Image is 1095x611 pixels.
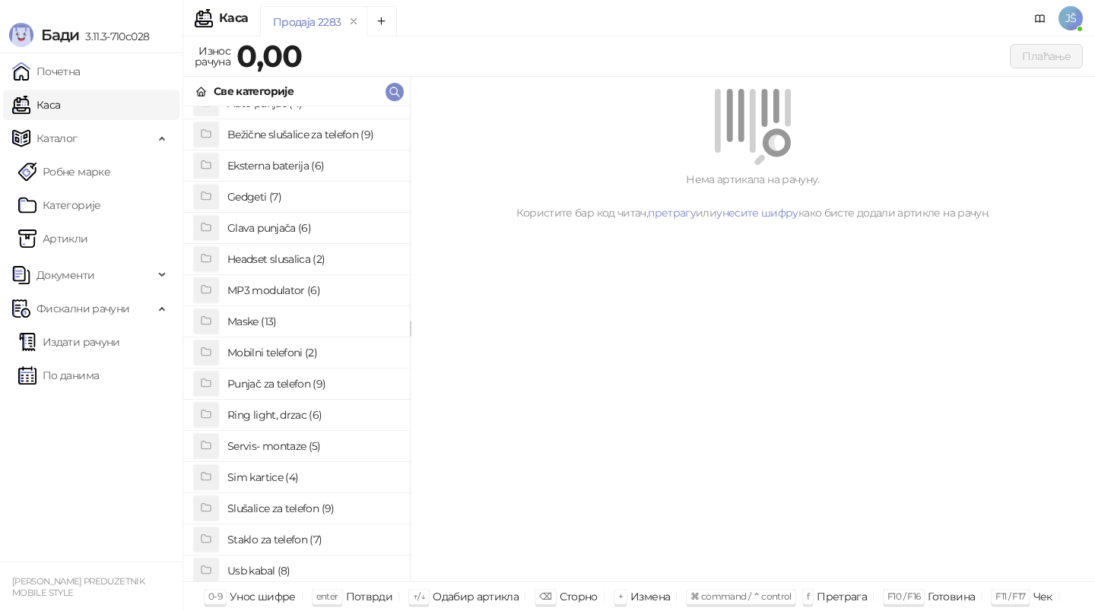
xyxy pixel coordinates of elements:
[630,587,670,606] div: Измена
[1033,587,1052,606] div: Чек
[236,37,302,74] strong: 0,00
[227,496,398,521] h4: Slušalice za telefon (9)
[18,327,120,357] a: Издати рачуни
[1058,6,1083,30] span: JŠ
[12,90,60,120] a: Каса
[227,434,398,458] h4: Servis- montaze (5)
[995,590,1025,602] span: F11 / F17
[227,372,398,396] h4: Punjač za telefon (9)
[36,123,78,154] span: Каталог
[316,590,338,602] span: enter
[539,590,551,602] span: ⌫
[227,465,398,489] h4: Sim kartice (4)
[208,590,222,602] span: 0-9
[227,309,398,334] h4: Maske (13)
[18,190,101,220] a: Категорије
[9,23,33,47] img: Logo
[214,83,294,100] div: Све категорије
[227,403,398,427] h4: Ring light, drzac (6)
[227,154,398,178] h4: Eksterna baterija (6)
[18,360,99,391] a: По данима
[227,527,398,552] h4: Staklo za telefon (7)
[227,559,398,583] h4: Usb kabal (8)
[227,340,398,365] h4: Mobilni telefoni (2)
[227,216,398,240] h4: Glava punjača (6)
[227,278,398,302] h4: MP3 modulator (6)
[219,12,248,24] div: Каса
[648,206,696,220] a: претрагу
[12,576,144,598] small: [PERSON_NAME] PREDUZETNIK MOBILE STYLE
[227,122,398,147] h4: Bežične slušalice za telefon (9)
[1028,6,1052,30] a: Документација
[227,185,398,209] h4: Gedgeti (7)
[817,587,867,606] div: Претрага
[18,157,110,187] a: Робне марке
[183,106,410,581] div: grid
[807,590,809,602] span: f
[227,247,398,271] h4: Headset slusalica (2)
[79,30,149,43] span: 3.11.3-710c028
[230,587,296,606] div: Унос шифре
[413,590,425,602] span: ↑/↓
[12,56,81,87] a: Почетна
[1010,44,1083,68] button: Плаћање
[887,590,920,602] span: F10 / F16
[36,293,129,324] span: Фискални рачуни
[18,223,88,254] a: ArtikliАртикли
[344,15,363,28] button: remove
[928,587,975,606] div: Готовина
[716,206,798,220] a: унесите шифру
[192,41,233,71] div: Износ рачуна
[346,587,393,606] div: Потврди
[367,6,397,36] button: Add tab
[429,171,1077,221] div: Нема артикала на рачуну. Користите бар код читач, или како бисте додали артикле на рачун.
[560,587,598,606] div: Сторно
[433,587,519,606] div: Одабир артикла
[41,26,79,44] span: Бади
[690,590,792,602] span: ⌘ command / ⌃ control
[36,260,94,290] span: Документи
[618,590,623,602] span: +
[273,14,341,30] div: Продаја 2283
